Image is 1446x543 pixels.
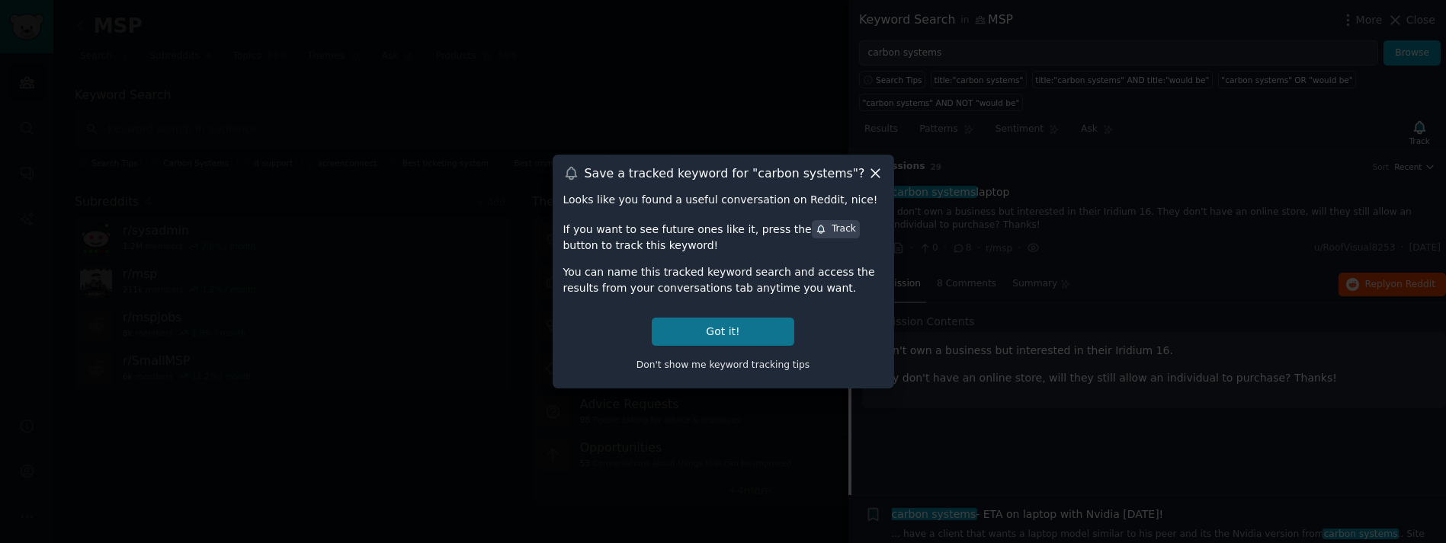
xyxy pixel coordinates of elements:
div: Looks like you found a useful conversation on Reddit, nice! [563,192,883,208]
div: You can name this tracked keyword search and access the results from your conversations tab anyti... [563,264,883,296]
div: Track [816,222,856,236]
h3: Save a tracked keyword for " carbon systems "? [585,165,865,181]
div: If you want to see future ones like it, press the button to track this keyword! [563,219,883,254]
button: Got it! [652,318,794,346]
span: Don't show me keyword tracking tips [636,359,810,370]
